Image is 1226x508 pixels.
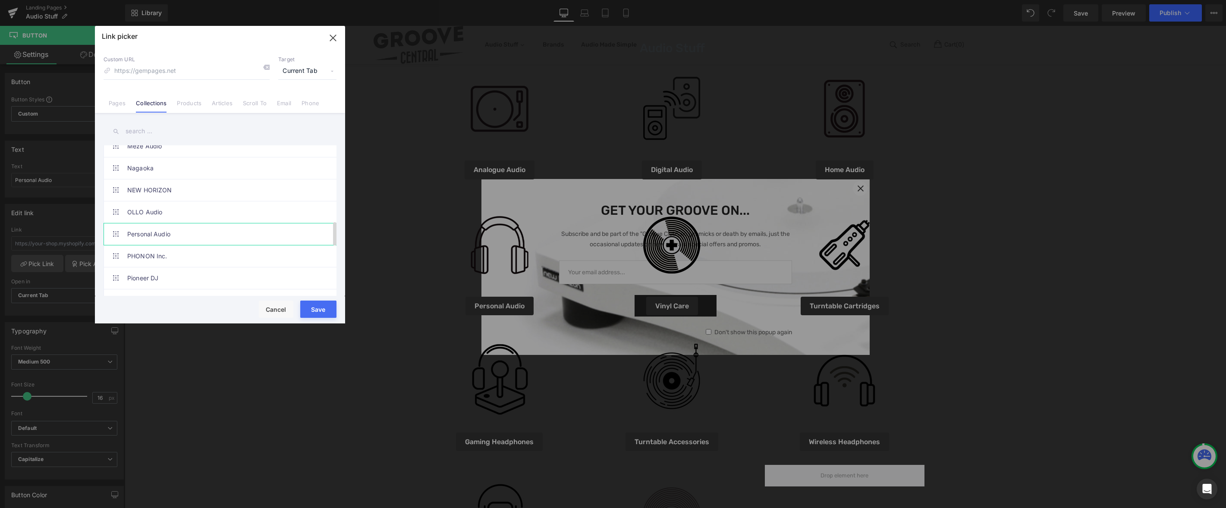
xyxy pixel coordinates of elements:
[278,56,336,63] p: Target
[676,271,764,289] a: Turntable Cartridges
[277,100,291,113] a: Email
[212,100,233,113] a: Articles
[691,135,749,153] a: Home Audio
[340,135,410,153] a: Analogue Audio
[136,100,167,113] a: Collections
[1197,479,1217,499] div: Open Intercom Messenger
[675,407,764,425] a: Wireless Headphones
[104,122,336,141] input: search ...
[526,140,568,148] span: Digital Audio
[700,140,740,148] span: Home Audio
[102,32,138,41] p: Link picker
[127,245,317,267] a: PHONON Inc.
[501,407,594,425] a: Turntable Accessories
[104,56,270,63] p: Custom URL
[109,100,126,113] a: Pages
[510,412,585,420] span: Turntable Accessories
[522,271,573,289] a: Vinyl Care
[350,276,400,284] span: Personal Audio
[127,223,317,245] a: Personal Audio
[685,276,755,284] span: Turntable Cartridges
[349,140,401,148] span: Analogue Audio
[127,267,317,289] a: Pioneer DJ
[127,157,317,179] a: Nagaoka
[259,301,293,318] button: Cancel
[127,289,317,311] a: PSB SPEAKERS
[127,179,317,201] a: NEW HORIZON
[127,201,317,223] a: OLLO Audio
[302,100,319,113] a: Phone
[278,63,336,79] span: Current Tab
[517,135,577,153] a: Digital Audio
[177,100,201,113] a: Products
[340,412,409,420] span: Gaming Headphones
[684,412,755,420] span: Wireless Headphones
[243,100,267,113] a: Scroll To
[331,407,418,425] a: Gaming Headphones
[127,135,317,157] a: Meze Audio
[300,301,336,318] button: Save
[104,63,270,79] input: https://gempages.net
[341,271,409,289] a: Personal Audio
[531,276,564,284] span: Vinyl Care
